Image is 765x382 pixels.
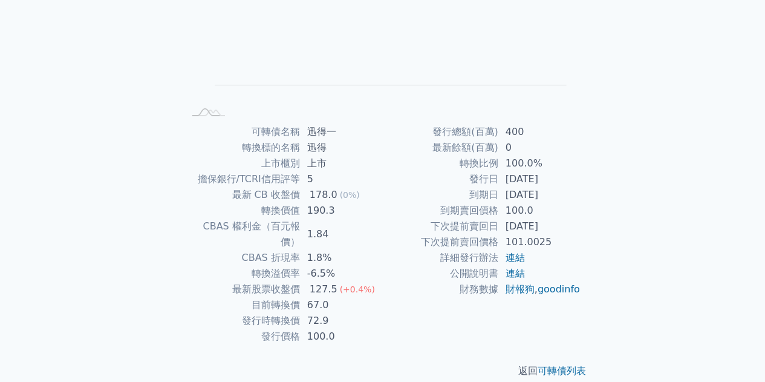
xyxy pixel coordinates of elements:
[498,156,581,171] td: 100.0%
[184,297,300,313] td: 目前轉換價
[307,282,340,297] div: 127.5
[184,329,300,344] td: 發行價格
[498,124,581,140] td: 400
[498,187,581,203] td: [DATE]
[300,203,383,219] td: 190.3
[300,156,383,171] td: 上市
[184,156,300,171] td: 上市櫃別
[383,124,498,140] td: 發行總額(百萬)
[383,282,498,297] td: 財務數據
[184,140,300,156] td: 轉換標的名稱
[498,234,581,250] td: 101.0025
[184,313,300,329] td: 發行時轉換價
[184,171,300,187] td: 擔保銀行/TCRI信用評等
[184,124,300,140] td: 可轉債名稱
[538,365,586,377] a: 可轉債列表
[300,297,383,313] td: 67.0
[383,250,498,266] td: 詳細發行辦法
[300,171,383,187] td: 5
[184,282,300,297] td: 最新股票收盤價
[383,187,498,203] td: 到期日
[383,266,498,282] td: 公開說明書
[705,324,765,382] iframe: Chat Widget
[383,234,498,250] td: 下次提前賣回價格
[498,140,581,156] td: 0
[383,156,498,171] td: 轉換比例
[383,219,498,234] td: 下次提前賣回日
[340,285,375,294] span: (+0.4%)
[300,266,383,282] td: -6.5%
[184,219,300,250] td: CBAS 權利金（百元報價）
[300,219,383,250] td: 1.84
[506,268,525,279] a: 連結
[506,252,525,263] a: 連結
[498,219,581,234] td: [DATE]
[538,283,580,295] a: goodinfo
[300,124,383,140] td: 迅得一
[184,187,300,203] td: 最新 CB 收盤價
[300,140,383,156] td: 迅得
[300,329,383,344] td: 100.0
[506,283,535,295] a: 財報狗
[498,282,581,297] td: ,
[184,203,300,219] td: 轉換價值
[340,190,360,200] span: (0%)
[184,250,300,266] td: CBAS 折現率
[300,313,383,329] td: 72.9
[307,187,340,203] div: 178.0
[184,266,300,282] td: 轉換溢價率
[383,203,498,219] td: 到期賣回價格
[383,171,498,187] td: 發行日
[498,171,581,187] td: [DATE]
[705,324,765,382] div: 聊天小工具
[170,364,596,378] p: 返回
[383,140,498,156] td: 最新餘額(百萬)
[300,250,383,266] td: 1.8%
[498,203,581,219] td: 100.0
